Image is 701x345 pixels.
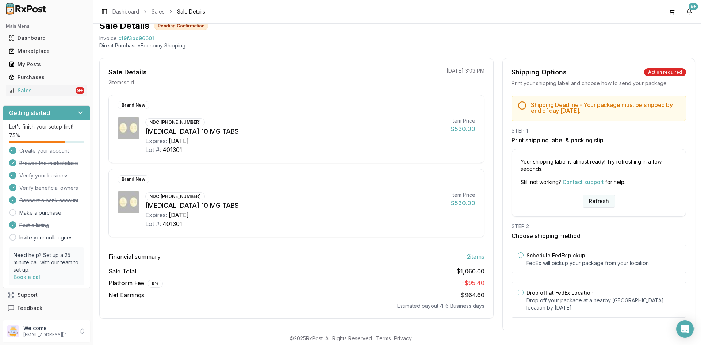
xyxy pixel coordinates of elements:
[521,179,677,186] p: Still not working? for help.
[526,297,680,311] p: Drop off your package at a nearby [GEOGRAPHIC_DATA] location by [DATE] .
[23,325,74,332] p: Welcome
[644,68,686,76] div: Action required
[9,47,84,55] div: Marketplace
[99,20,149,32] h1: Sale Details
[451,191,475,199] div: Item Price
[451,117,475,124] div: Item Price
[108,279,163,288] span: Platform Fee
[451,124,475,133] div: $530.00
[108,79,134,86] p: 2 item s sold
[118,101,149,109] div: Brand New
[9,61,84,68] div: My Posts
[3,45,90,57] button: Marketplace
[526,260,680,267] p: FedEx will pickup your package from your location
[6,31,87,45] a: Dashboard
[145,211,167,219] div: Expires:
[9,74,84,81] div: Purchases
[9,123,84,130] p: Let's finish your setup first!
[6,84,87,97] a: Sales9+
[512,231,686,240] h3: Choose shipping method
[118,191,139,213] img: Jardiance 10 MG TABS
[526,290,594,296] label: Drop off at FedEx Location
[108,302,484,310] div: Estimated payout 4-6 Business days
[19,197,78,204] span: Connect a bank account
[108,291,144,299] span: Net Earnings
[3,302,90,315] button: Feedback
[6,58,87,71] a: My Posts
[145,219,161,228] div: Lot #:
[467,252,484,261] span: 2 item s
[76,87,84,94] div: 9+
[118,117,139,139] img: Jardiance 10 MG TABS
[451,199,475,207] div: $530.00
[512,136,686,145] h3: Print shipping label & packing slip.
[394,335,412,341] a: Privacy
[521,158,677,173] p: Your shipping label is almost ready! Try refreshing in a few seconds.
[169,211,189,219] div: [DATE]
[108,252,161,261] span: Financial summary
[3,32,90,44] button: Dashboard
[148,280,163,288] div: 9 %
[145,145,161,154] div: Lot #:
[6,71,87,84] a: Purchases
[19,222,49,229] span: Post a listing
[19,147,69,154] span: Create your account
[152,8,165,15] a: Sales
[689,3,698,10] div: 9+
[9,34,84,42] div: Dashboard
[512,67,567,77] div: Shipping Options
[3,58,90,70] button: My Posts
[19,160,78,167] span: Browse the marketplace
[462,279,484,287] span: - $95.40
[512,223,686,230] div: STEP 2
[14,274,42,280] a: Book a call
[145,126,445,137] div: [MEDICAL_DATA] 10 MG TABS
[19,184,78,192] span: Verify beneficial owners
[19,234,73,241] a: Invite your colleagues
[512,127,686,134] div: STEP 1
[676,320,694,338] div: Open Intercom Messenger
[9,132,20,139] span: 75 %
[145,200,445,211] div: [MEDICAL_DATA] 10 MG TABS
[583,195,615,208] button: Refresh
[23,332,74,338] p: [EMAIL_ADDRESS][DOMAIN_NAME]
[512,80,686,87] div: Print your shipping label and choose how to send your package
[112,8,205,15] nav: breadcrumb
[3,288,90,302] button: Support
[19,209,61,216] a: Make a purchase
[118,35,154,42] span: c19f3bd96601
[162,219,182,228] div: 401301
[9,108,50,117] h3: Getting started
[376,335,391,341] a: Terms
[99,35,117,42] div: Invoice
[7,325,19,337] img: User avatar
[9,87,74,94] div: Sales
[456,267,484,276] span: $1,060.00
[683,6,695,18] button: 9+
[108,267,136,276] span: Sale Total
[3,3,50,15] img: RxPost Logo
[447,67,484,74] p: [DATE] 3:03 PM
[177,8,205,15] span: Sale Details
[6,23,87,29] h2: Main Menu
[99,42,695,49] p: Direct Purchase • Economy Shipping
[162,145,182,154] div: 401301
[461,291,484,299] span: $964.60
[18,304,42,312] span: Feedback
[3,72,90,83] button: Purchases
[154,22,208,30] div: Pending Confirmation
[6,45,87,58] a: Marketplace
[526,252,585,258] label: Schedule FedEx pickup
[19,172,69,179] span: Verify your business
[118,175,149,183] div: Brand New
[145,118,205,126] div: NDC: [PHONE_NUMBER]
[169,137,189,145] div: [DATE]
[145,192,205,200] div: NDC: [PHONE_NUMBER]
[531,102,680,114] h5: Shipping Deadline - Your package must be shipped by end of day [DATE] .
[14,252,80,273] p: Need help? Set up a 25 minute call with our team to set up.
[108,67,147,77] div: Sale Details
[145,137,167,145] div: Expires:
[3,85,90,96] button: Sales9+
[112,8,139,15] a: Dashboard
